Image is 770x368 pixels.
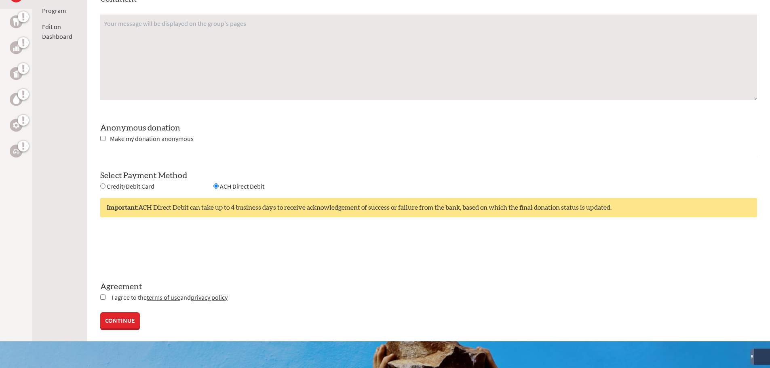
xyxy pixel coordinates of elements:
[220,182,264,190] span: ACH Direct Debit
[100,124,180,132] label: Anonymous donation
[10,93,23,106] a: Water
[13,18,19,25] img: Dental
[147,293,180,301] a: terms of use
[100,198,757,217] div: ACH Direct Debit can take up to 4 business days to receive acknowledgement of success or failure ...
[110,135,194,143] span: Make my donation anonymous
[100,312,140,328] a: CONTINUE
[10,41,23,54] a: Business
[13,69,19,78] img: Public Health
[13,95,19,104] img: Water
[10,145,23,158] a: Legal Empowerment
[13,44,19,51] img: Business
[107,182,154,190] span: Credit/Debit Card
[112,293,228,301] span: I agree to the and
[191,293,228,301] a: privacy policy
[100,172,187,180] label: Select Payment Method
[13,149,19,154] img: Legal Empowerment
[13,122,19,128] img: Engineering
[42,22,78,41] li: Edit on Dashboard
[10,119,23,132] a: Engineering
[10,67,23,80] a: Public Health
[42,6,78,15] li: Program
[107,204,138,211] strong: Important:
[42,23,72,40] a: Edit on Dashboard
[10,15,23,28] a: Dental
[42,6,66,15] a: Program
[100,281,757,292] label: Agreement
[100,233,223,265] iframe: reCAPTCHA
